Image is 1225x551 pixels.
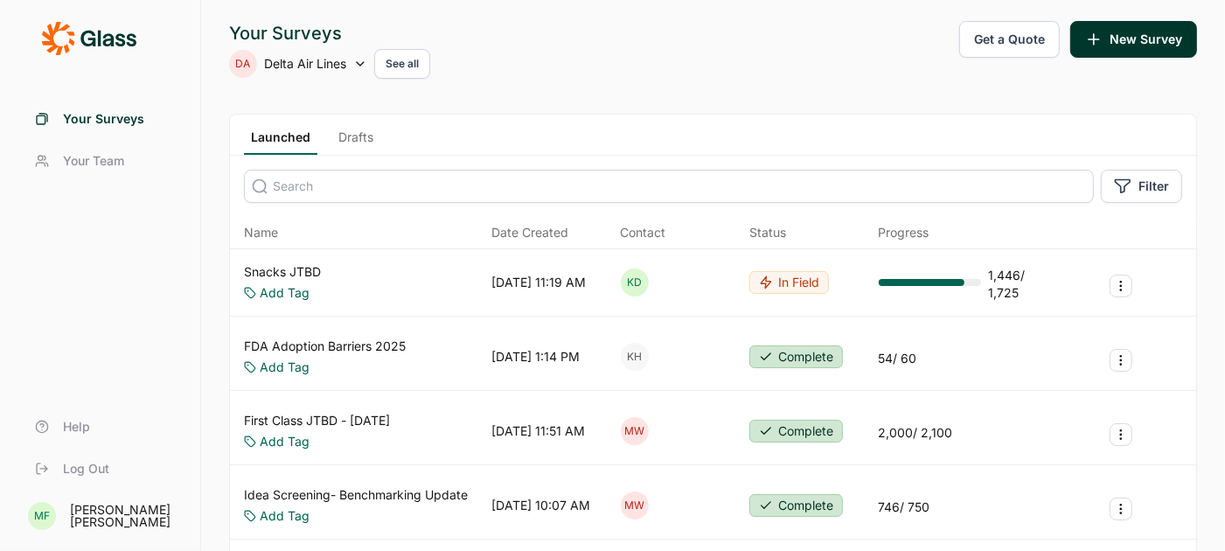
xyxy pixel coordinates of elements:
div: 2,000 / 2,100 [879,424,953,442]
div: KD [621,269,649,296]
button: Get a Quote [959,21,1060,58]
a: FDA Adoption Barriers 2025 [244,338,406,355]
a: Add Tag [260,507,310,525]
a: Add Tag [260,433,310,450]
button: Filter [1101,170,1182,203]
span: Log Out [63,460,109,478]
div: 1,446 / 1,725 [988,267,1053,302]
a: Add Tag [260,359,310,376]
div: [DATE] 1:14 PM [491,348,580,366]
a: Idea Screening- Benchmarking Update [244,486,468,504]
button: See all [374,49,430,79]
button: In Field [749,271,829,294]
div: MW [621,492,649,520]
span: Help [63,418,90,436]
div: Status [749,224,786,241]
div: MF [28,502,56,530]
input: Search [244,170,1094,203]
div: 746 / 750 [879,499,930,516]
span: Delta Air Lines [264,55,346,73]
button: Complete [749,345,843,368]
a: Launched [244,129,317,155]
div: MW [621,417,649,445]
button: Survey Actions [1110,498,1132,520]
button: Survey Actions [1110,349,1132,372]
button: Complete [749,494,843,517]
div: Your Surveys [229,21,430,45]
span: Your Team [63,152,124,170]
span: Filter [1138,178,1169,195]
div: Contact [621,224,666,241]
div: 54 / 60 [879,350,917,367]
div: KH [621,343,649,371]
div: [DATE] 11:19 AM [491,274,586,291]
a: Snacks JTBD [244,263,321,281]
button: Complete [749,420,843,443]
span: Date Created [491,224,568,241]
div: DA [229,50,257,78]
div: [DATE] 11:51 AM [491,422,585,440]
button: Survey Actions [1110,423,1132,446]
div: [PERSON_NAME] [PERSON_NAME] [70,504,179,528]
span: Your Surveys [63,110,144,128]
span: Name [244,224,278,241]
div: Progress [879,224,929,241]
button: Survey Actions [1110,275,1132,297]
button: New Survey [1070,21,1197,58]
a: First Class JTBD - [DATE] [244,412,390,429]
div: [DATE] 10:07 AM [491,497,590,514]
a: Drafts [331,129,380,155]
a: Add Tag [260,284,310,302]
